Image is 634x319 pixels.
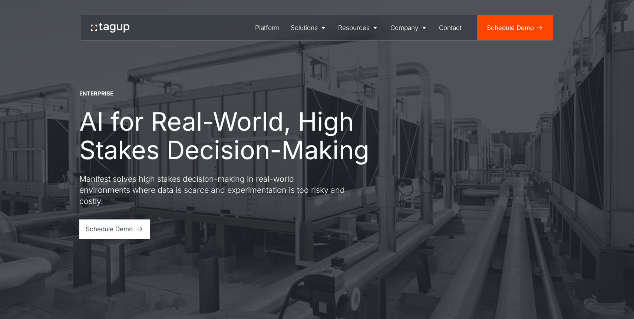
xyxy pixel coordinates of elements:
[477,15,553,40] a: Schedule Demo
[79,174,346,207] p: Manifest solves high stakes decision-making in real-world environments where data is scarce and e...
[338,23,370,33] div: Resources
[79,90,113,98] div: ENTERPRISE
[487,23,534,33] div: Schedule Demo
[390,23,419,33] div: Company
[79,107,391,164] h1: AI for Real-World, High Stakes Decision-Making
[255,23,280,33] div: Platform
[434,15,468,40] a: Contact
[86,224,133,234] div: Schedule Demo
[285,15,333,40] a: Solutions
[250,15,285,40] a: Platform
[333,15,385,40] a: Resources
[291,23,318,33] div: Solutions
[79,219,150,238] a: Schedule Demo
[385,15,434,40] a: Company
[439,23,462,33] div: Contact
